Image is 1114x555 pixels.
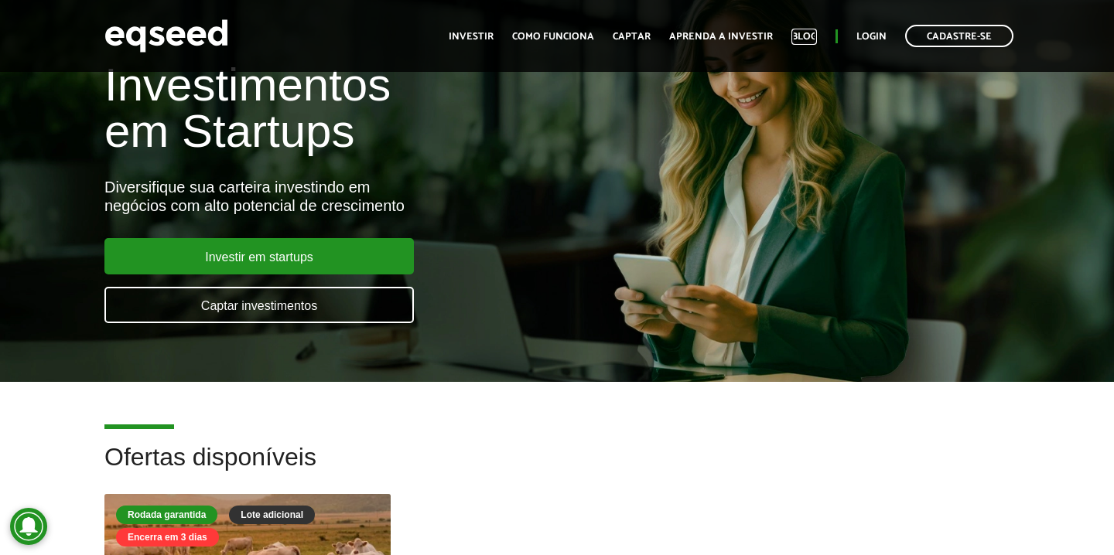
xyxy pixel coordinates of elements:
div: Lote adicional [229,506,315,524]
h1: Investimentos em Startups [104,62,638,155]
div: Rodada garantida [116,506,217,524]
a: Aprenda a investir [669,32,773,42]
a: Cadastre-se [905,25,1013,47]
h2: Ofertas disponíveis [104,444,1010,494]
a: Investir [449,32,494,42]
a: Blog [791,32,817,42]
a: Investir em startups [104,238,414,274]
a: Captar investimentos [104,287,414,323]
a: Login [856,32,887,42]
div: Diversifique sua carteira investindo em negócios com alto potencial de crescimento [104,178,638,215]
a: Captar [613,32,651,42]
img: EqSeed [104,15,228,56]
div: Encerra em 3 dias [116,528,219,546]
a: Como funciona [512,32,594,42]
